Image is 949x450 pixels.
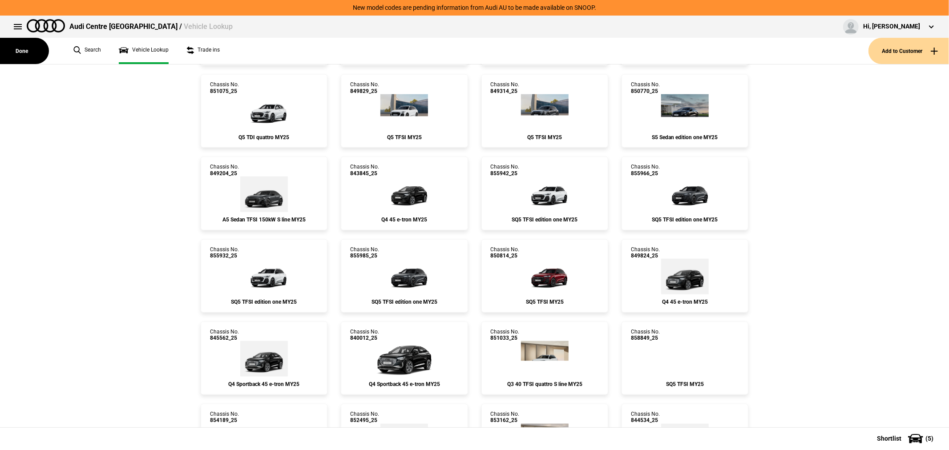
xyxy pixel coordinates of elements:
div: Audi Centre [GEOGRAPHIC_DATA] / [69,22,233,32]
div: Chassis No. [491,81,520,94]
div: SQ5 TFSI MY25 [491,299,599,305]
div: Chassis No. [210,411,239,424]
div: Chassis No. [350,246,379,259]
span: 851033_25 [491,335,520,341]
div: Q3 40 TFSI quattro S line MY25 [491,381,599,387]
div: SQ5 TFSI MY25 [631,381,739,387]
span: 858849_25 [631,335,660,341]
span: 850770_25 [631,88,660,94]
span: 855966_25 [631,170,660,177]
span: 845562_25 [210,335,239,341]
div: Q5 TDI quattro MY25 [210,134,318,141]
div: SQ5 TFSI edition one MY25 [210,299,318,305]
img: Audi_GUBS5Y_25S_GX_S5S5_PAH_2MB_WA2_6FJ_PQ7_53A_PYH_PWO_(Nadin:_2MB_53A_6FJ_C56_PAH_PQ7_PWO_PYH_W... [518,259,571,294]
span: 855942_25 [491,170,520,177]
img: Audi_GUBS5Y_25LE_GX_2Y2Y_PAH_6FJ_53D_(Nadin:_53D_6FJ_C57_PAH)_ext.png [518,177,571,212]
img: Audi_GUBAUY_25_FW_2Y2Y__(Nadin:_C56)_ext.png [237,94,291,130]
span: 840012_25 [350,335,379,341]
span: 851075_25 [210,88,239,94]
div: Chassis No. [491,246,520,259]
div: Q4 Sportback 45 e-tron MY25 [210,381,318,387]
div: Chassis No. [350,329,379,342]
span: 855985_25 [350,253,379,259]
span: 855932_25 [210,253,239,259]
div: Q4 45 e-tron MY25 [631,299,739,305]
span: 844534_25 [631,417,660,423]
img: Audi_GUBS5Y_25LE_GX_6Y6Y_PAH_6FJ_53D_(Nadin:_53D_6FJ_C57_PAH)_ext.png [658,177,712,212]
img: Audi_F4BA53_25_AO_0E0E_WA2_WA7_55K_PY5_PYY_QQ9_(Nadin:_55K_C18_PY5_PYY_QQ9_S7E_WA2_WA7)_ext.png [661,259,709,294]
div: Hi, [PERSON_NAME] [863,22,920,31]
div: Chassis No. [631,164,660,177]
div: Chassis No. [491,329,520,342]
span: Shortlist [877,435,901,442]
a: Search [73,38,101,64]
div: Q5 TFSI MY25 [350,134,458,141]
div: Chassis No. [491,411,520,424]
img: Audi_FU2AZG_25_FW_6Y6Y_WA9_PAH_9VS_WA7_PYH_3FP_U43_(Nadin:_3FP_9VS_C85_PAH_PYH_SN8_U43_WA7_WA9)_e... [240,177,288,212]
span: 843845_25 [350,170,379,177]
img: audi.png [27,19,65,32]
span: Vehicle Lookup [184,22,233,31]
div: Chassis No. [210,164,239,177]
img: Audi_GUBS5Y_25LE_GX_6Y6Y_PAH_6FJ_53D_(Nadin:_53D_6FJ_C57_PAH)_ext.png [378,259,431,294]
span: 849829_25 [350,88,379,94]
img: Audi_GUBAZG_25_FW_6Y6Y_3FU_PAH_WA7_6FJ_F80_H65_(Nadin:_3FU_6FJ_C56_F80_H65_PAH_S9S_WA7)_ext.png [521,94,569,130]
img: Audi_GUBS5Y_25S_GX_0E0E_PAH_2MB_5MK_WA2_6FJ_PQ7_PYH_PWO_53D_(Nadin:_2MB_53D_5MK_6FJ_C59_PAH_PQ7_P... [682,370,689,377]
div: Chassis No. [350,81,379,94]
div: Chassis No. [210,246,239,259]
div: Chassis No. [631,246,660,259]
div: Chassis No. [491,164,520,177]
div: Chassis No. [210,81,239,94]
img: Audi_F3BC6Y_25_EI_2Y2Y_WN9_PXC_6FJ_7HC_3S2_52Z_(Nadin:_3S2_52Z_6FJ_7HC_C62_PXC_WN9)_ext.png [521,341,569,377]
span: 852495_25 [350,417,379,423]
img: Audi_F4NA53_25_AO_0E0E_MP_(Nadin:_C15_S7E_S9S_YEA)_ext.png [373,341,436,377]
div: Chassis No. [210,329,239,342]
div: SQ5 TFSI edition one MY25 [491,217,599,223]
div: A5 Sedan TFSI 150kW S line MY25 [210,217,318,223]
div: Chassis No. [350,164,379,177]
span: 849824_25 [631,253,660,259]
div: Q5 TFSI MY25 [491,134,599,141]
span: ( 5 ) [925,435,933,442]
button: Shortlist(5) [864,427,949,450]
div: S5 Sedan edition one MY25 [631,134,739,141]
span: 853162_25 [491,417,520,423]
button: Add to Customer [868,38,949,64]
div: Q4 Sportback 45 e-tron MY25 [350,381,458,387]
img: Audi_GUBS5Y_25LE_GX_2Y2Y_PAH_6FJ_53D_(Nadin:_53D_6FJ_C57_PAH)_ext.png [237,259,291,294]
div: Chassis No. [631,329,660,342]
div: Chassis No. [350,411,379,424]
div: SQ5 TFSI edition one MY25 [631,217,739,223]
div: SQ5 TFSI edition one MY25 [350,299,458,305]
img: Audi_GUBAZG_25_FW_2Y2Y_PAH_WA7_6FJ_F80_H65_(Nadin:_6FJ_C56_F80_H65_PAH_S9S_WA7)_ext.png [380,94,428,130]
span: 854189_25 [210,417,239,423]
img: Audi_F4NA53_25_EI_0E0E_WA7_PWK_PY5_PYY_2FS_(Nadin:_2FS_C18_PWK_PY5_PYY_S7E_WA7)_ext.png [240,341,288,377]
div: Chassis No. [631,81,660,94]
div: Chassis No. [631,411,660,424]
span: 849314_25 [491,88,520,94]
span: 849204_25 [210,170,239,177]
a: Trade ins [186,38,220,64]
div: Q4 45 e-tron MY25 [350,217,458,223]
span: 850814_25 [491,253,520,259]
img: Audi_FU2S5Y_25LE_GX_0E0E_PAH_QL5_3FP_(Nadin:_3FP_C85_PAH_QL5_SN8)_ext.png [661,94,709,130]
img: Audi_F4BA53_25_EI_0E0E_4ZD_WA7_WA2_3S2_PWK_PY5_PYY_QQ9_55K_2FS_(Nadin:_2FS_3S2_4ZD_55K_C15_PWK_PY... [378,177,431,212]
a: Vehicle Lookup [119,38,169,64]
